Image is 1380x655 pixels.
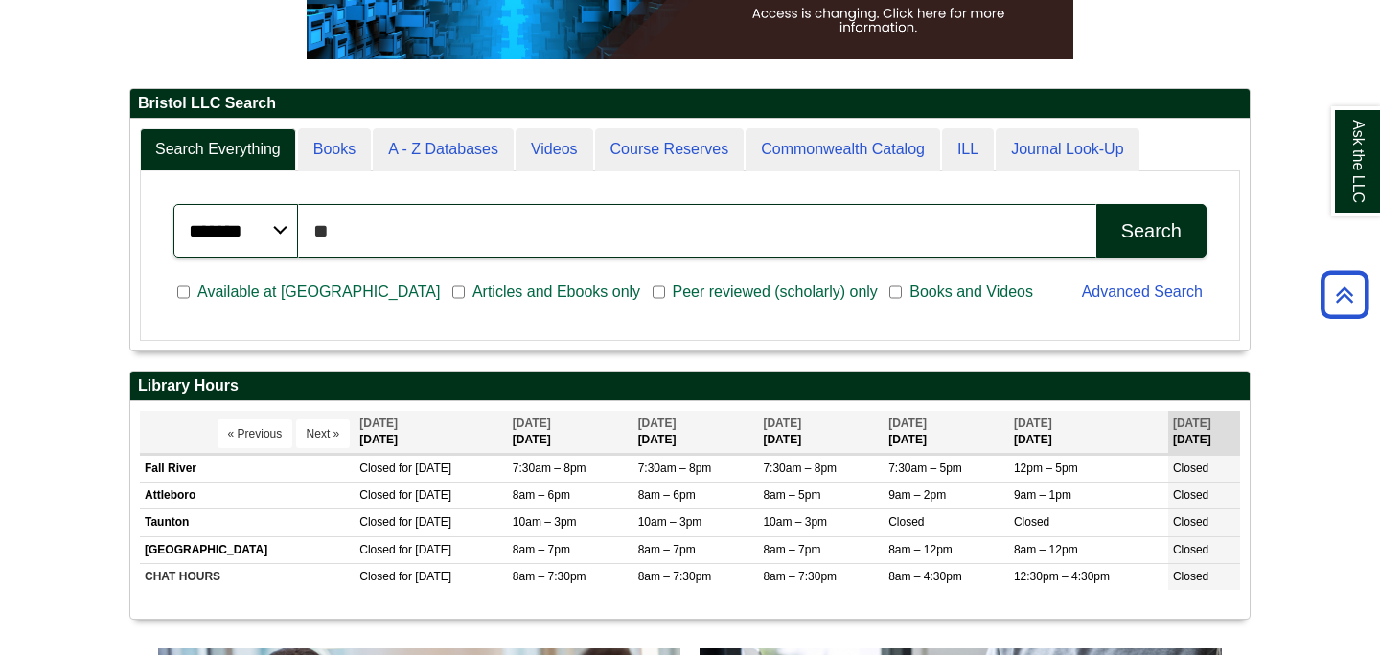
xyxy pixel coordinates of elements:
[359,462,395,475] span: Closed
[298,128,371,171] a: Books
[763,462,837,475] span: 7:30am – 8pm
[1173,543,1208,556] span: Closed
[1014,417,1052,430] span: [DATE]
[638,570,712,583] span: 8am – 7:30pm
[638,488,696,502] span: 8am – 6pm
[888,488,946,502] span: 9am – 2pm
[996,128,1138,171] a: Journal Look-Up
[1014,488,1071,502] span: 9am – 1pm
[296,419,351,448] button: Next »
[1314,282,1375,307] a: Back to Top
[359,570,395,583] span: Closed
[452,283,465,301] input: Articles and Ebooks only
[763,488,820,502] span: 8am – 5pm
[1096,204,1207,258] button: Search
[140,536,355,563] td: [GEOGRAPHIC_DATA]
[359,417,398,430] span: [DATE]
[1173,515,1208,529] span: Closed
[516,128,593,171] a: Videos
[746,128,940,171] a: Commonwealth Catalog
[1014,462,1078,475] span: 12pm – 5pm
[513,488,570,502] span: 8am – 6pm
[130,372,1250,401] h2: Library Hours
[942,128,994,171] a: ILL
[399,462,451,475] span: for [DATE]
[465,281,648,304] span: Articles and Ebooks only
[902,281,1041,304] span: Books and Videos
[1173,462,1208,475] span: Closed
[638,417,677,430] span: [DATE]
[513,570,586,583] span: 8am – 7:30pm
[638,543,696,556] span: 8am – 7pm
[359,488,395,502] span: Closed
[399,543,451,556] span: for [DATE]
[190,281,448,304] span: Available at [GEOGRAPHIC_DATA]
[373,128,514,171] a: A - Z Databases
[1014,515,1049,529] span: Closed
[884,411,1009,454] th: [DATE]
[513,417,551,430] span: [DATE]
[508,411,633,454] th: [DATE]
[763,417,801,430] span: [DATE]
[1009,411,1168,454] th: [DATE]
[140,563,355,590] td: CHAT HOURS
[1168,411,1240,454] th: [DATE]
[140,483,355,509] td: Attleboro
[888,570,962,583] span: 8am – 4:30pm
[888,543,953,556] span: 8am – 12pm
[1121,220,1182,242] div: Search
[1082,283,1203,300] a: Advanced Search
[1014,543,1078,556] span: 8am – 12pm
[665,281,885,304] span: Peer reviewed (scholarly) only
[399,515,451,529] span: for [DATE]
[130,89,1250,119] h2: Bristol LLC Search
[763,543,820,556] span: 8am – 7pm
[355,411,508,454] th: [DATE]
[513,543,570,556] span: 8am – 7pm
[1014,570,1110,583] span: 12:30pm – 4:30pm
[633,411,759,454] th: [DATE]
[653,283,665,301] input: Peer reviewed (scholarly) only
[763,515,827,529] span: 10am – 3pm
[140,456,355,483] td: Fall River
[889,283,902,301] input: Books and Videos
[1173,570,1208,583] span: Closed
[1173,417,1211,430] span: [DATE]
[1173,488,1208,502] span: Closed
[638,515,702,529] span: 10am – 3pm
[359,543,395,556] span: Closed
[359,515,395,529] span: Closed
[140,509,355,536] td: Taunton
[763,570,837,583] span: 8am – 7:30pm
[888,417,927,430] span: [DATE]
[140,128,296,171] a: Search Everything
[513,515,577,529] span: 10am – 3pm
[888,515,924,529] span: Closed
[177,283,190,301] input: Available at [GEOGRAPHIC_DATA]
[399,570,451,583] span: for [DATE]
[638,462,712,475] span: 7:30am – 8pm
[758,411,884,454] th: [DATE]
[218,419,293,448] button: « Previous
[888,462,962,475] span: 7:30am – 5pm
[399,488,451,502] span: for [DATE]
[595,128,745,171] a: Course Reserves
[513,462,586,475] span: 7:30am – 8pm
